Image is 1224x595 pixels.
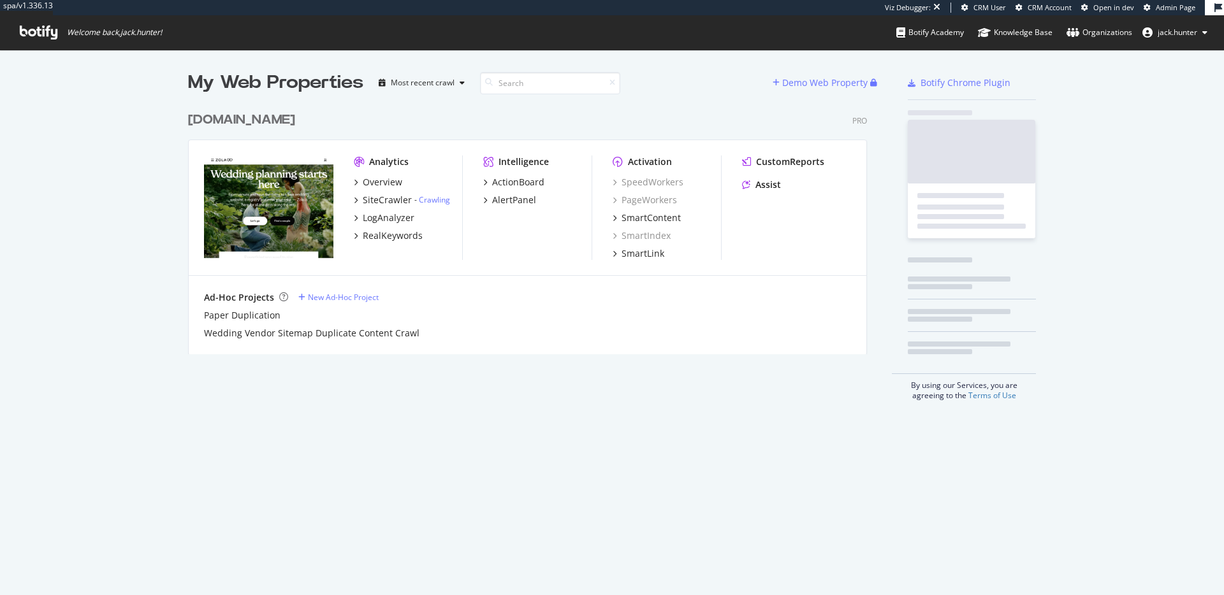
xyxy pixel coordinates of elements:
[921,76,1010,89] div: Botify Chrome Plugin
[188,111,300,129] a: [DOMAIN_NAME]
[908,76,1010,89] a: Botify Chrome Plugin
[363,211,414,224] div: LogAnalyzer
[391,79,455,87] div: Most recent crawl
[414,194,450,205] div: -
[419,194,450,205] a: Crawling
[613,247,664,260] a: SmartLink
[896,15,964,50] a: Botify Academy
[499,155,549,168] div: Intelligence
[782,76,868,89] div: Demo Web Property
[354,176,402,189] a: Overview
[483,194,536,206] a: AlertPanel
[204,155,333,259] img: zola.com
[1093,3,1134,12] span: Open in dev
[483,176,544,189] a: ActionBoard
[613,229,671,242] a: SmartIndex
[188,70,363,96] div: My Web Properties
[978,26,1053,39] div: Knowledge Base
[1067,26,1132,39] div: Organizations
[1144,3,1195,13] a: Admin Page
[363,176,402,189] div: Overview
[204,291,274,304] div: Ad-Hoc Projects
[1028,3,1072,12] span: CRM Account
[892,373,1036,401] div: By using our Services, you are agreeing to the
[354,211,414,224] a: LogAnalyzer
[613,194,677,206] a: PageWorkers
[973,3,1006,12] span: CRM User
[896,26,964,39] div: Botify Academy
[308,292,379,303] div: New Ad-Hoc Project
[885,3,931,13] div: Viz Debugger:
[742,178,781,191] a: Assist
[67,27,162,38] span: Welcome back, jack.hunter !
[1067,15,1132,50] a: Organizations
[354,194,450,206] a: SiteCrawler- Crawling
[480,72,620,94] input: Search
[628,155,672,168] div: Activation
[755,178,781,191] div: Assist
[852,115,867,126] div: Pro
[622,211,681,224] div: SmartContent
[978,15,1053,50] a: Knowledge Base
[613,211,681,224] a: SmartContent
[961,3,1006,13] a: CRM User
[1081,3,1134,13] a: Open in dev
[363,229,423,242] div: RealKeywords
[354,229,423,242] a: RealKeywords
[742,155,824,168] a: CustomReports
[968,390,1016,401] a: Terms of Use
[492,176,544,189] div: ActionBoard
[204,327,419,340] a: Wedding Vendor Sitemap Duplicate Content Crawl
[773,73,870,93] button: Demo Web Property
[1132,22,1218,43] button: jack.hunter
[298,292,379,303] a: New Ad-Hoc Project
[756,155,824,168] div: CustomReports
[492,194,536,206] div: AlertPanel
[374,73,470,93] button: Most recent crawl
[188,96,877,354] div: grid
[622,247,664,260] div: SmartLink
[1016,3,1072,13] a: CRM Account
[369,155,409,168] div: Analytics
[188,111,295,129] div: [DOMAIN_NAME]
[1156,3,1195,12] span: Admin Page
[204,309,280,322] a: Paper Duplication
[1158,27,1197,38] span: jack.hunter
[613,176,683,189] a: SpeedWorkers
[773,77,870,88] a: Demo Web Property
[363,194,412,206] div: SiteCrawler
